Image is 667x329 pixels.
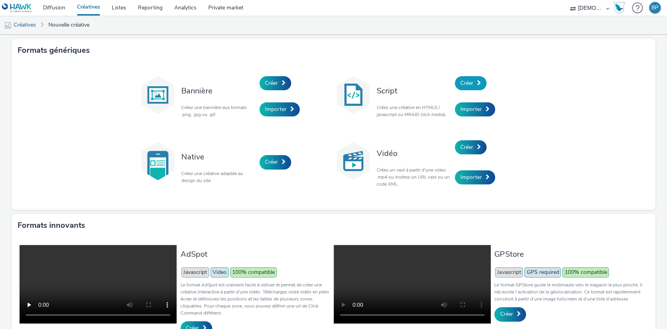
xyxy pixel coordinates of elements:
[334,75,373,114] img: code.svg
[18,220,85,231] h3: Formats innovants
[613,2,625,14] img: Hawk Academy
[2,3,32,13] img: undefined Logo
[181,170,256,184] p: Créez une créative adaptée au design du site.
[377,86,451,96] h3: Script
[494,281,644,302] p: Le format GPStore guide le mobinaute vers le magasin le plus proche, il nécessite l’activation de...
[455,102,495,116] a: Importer
[494,307,526,321] a: Créer
[334,141,373,181] img: video.svg
[460,173,482,181] span: Importer
[494,249,644,259] h3: GPStore
[562,267,609,277] span: 100% compatible
[524,267,561,277] span: GPS required
[613,2,628,14] a: Hawk Academy
[265,158,278,166] span: Créer
[259,102,300,116] a: Importer
[181,281,330,316] p: Le format AdSpot est vraiment facile à utiliser et permet de créer une créative interactive à par...
[181,86,256,96] h3: Bannière
[181,267,209,277] span: Javascript
[651,2,658,14] div: BP
[259,155,291,169] a: Créer
[455,76,486,90] a: Créer
[500,310,513,318] span: Créer
[181,152,256,162] h3: Native
[211,267,229,277] span: Video
[460,143,473,151] span: Créer
[138,141,177,181] img: native.svg
[495,267,523,277] span: Javascript
[18,45,90,56] h3: Formats génériques
[377,148,451,159] h3: Vidéo
[181,249,330,259] h3: AdSpot
[230,267,277,277] span: 100% compatible
[45,16,93,34] a: Nouvelle créative
[138,75,177,114] img: banner.svg
[377,104,451,118] p: Créez une créative en HTML5 / javascript ou MRAID (rich media).
[455,170,495,184] a: Importer
[460,79,473,87] span: Créer
[455,140,486,154] a: Créer
[259,76,291,90] a: Créer
[265,105,286,113] span: Importer
[181,104,256,118] p: Créez une bannière aux formats .png, .jpg ou .gif.
[460,105,482,113] span: Importer
[265,79,278,87] span: Créer
[377,166,451,188] p: Créez un vast à partir d'une video .mp4 ou insérez un URL vast ou un code XML.
[4,21,12,29] img: mobile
